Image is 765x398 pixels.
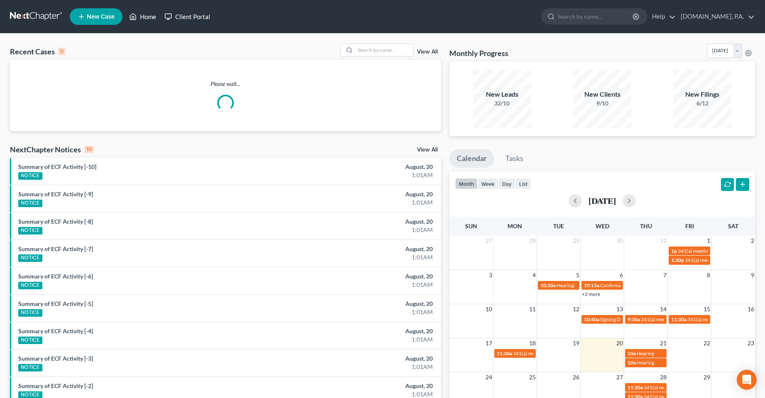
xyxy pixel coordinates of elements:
[58,48,66,55] div: 0
[659,372,667,382] span: 28
[300,363,433,371] div: 1:01AM
[640,222,652,230] span: Thu
[300,171,433,179] div: 1:01AM
[465,222,477,230] span: Sun
[18,163,96,170] a: Summary of ECF Activity [-10]
[600,282,647,288] span: Confirmation hearing
[300,281,433,289] div: 1:01AM
[18,190,93,198] a: Summary of ECF Activity [-9]
[600,316,674,322] span: Signing Date for [PERSON_NAME]
[449,149,494,168] a: Calendar
[706,236,711,246] span: 1
[659,304,667,314] span: 14
[572,236,580,246] span: 29
[588,196,616,205] h2: [DATE]
[553,222,564,230] span: Tue
[641,316,674,322] span: 341(a) meeting
[18,282,42,289] div: NOTICE
[449,48,508,58] h3: Monthly Progress
[18,382,93,389] a: Summary of ECF Activity [-2]
[18,309,42,317] div: NOTICE
[508,222,522,230] span: Mon
[659,236,667,246] span: 31
[637,359,654,366] span: Hearing
[478,178,498,189] button: week
[750,236,755,246] span: 2
[300,190,433,198] div: August, 20
[528,338,537,348] span: 18
[485,304,493,314] span: 10
[515,178,531,189] button: list
[300,272,433,281] div: August, 20
[584,282,599,288] span: 10:15a
[300,382,433,390] div: August, 20
[671,257,684,263] span: 1:30p
[662,270,667,280] span: 7
[87,14,115,20] span: New Case
[648,9,676,24] a: Help
[706,270,711,280] span: 8
[300,354,433,363] div: August, 20
[615,304,624,314] span: 13
[747,304,755,314] span: 16
[671,248,677,254] span: 1p
[18,273,93,280] a: Summary of ECF Activity [-6]
[485,236,493,246] span: 27
[18,327,93,335] a: Summary of ECF Activity [-4]
[18,364,42,371] div: NOTICE
[18,172,42,180] div: NOTICE
[18,200,42,207] div: NOTICE
[750,270,755,280] span: 9
[18,227,42,234] div: NOTICE
[747,338,755,348] span: 23
[528,304,537,314] span: 11
[596,222,609,230] span: Wed
[18,355,93,362] a: Summary of ECF Activity [-3]
[417,147,438,153] a: View All
[703,338,711,348] span: 22
[671,316,687,322] span: 11:30a
[540,282,556,288] span: 10:30a
[300,163,433,171] div: August, 20
[703,372,711,382] span: 29
[532,270,537,280] span: 4
[628,350,636,356] span: 10a
[572,338,580,348] span: 19
[498,149,531,168] a: Tasks
[615,236,624,246] span: 30
[497,350,512,356] span: 11:30a
[18,245,93,252] a: Summary of ECF Activity [-7]
[300,253,433,261] div: 1:01AM
[300,217,433,226] div: August, 20
[678,248,711,254] span: 341(a) meeting
[488,270,493,280] span: 3
[582,291,600,297] a: +2 more
[615,372,624,382] span: 27
[300,300,433,308] div: August, 20
[473,99,531,107] div: 32/10
[628,316,640,322] span: 9:30a
[300,198,433,207] div: 1:01AM
[673,99,731,107] div: 6/12
[687,316,720,322] span: 341(a) meeting
[659,338,667,348] span: 21
[737,370,757,390] div: Open Intercom Messenger
[18,300,93,307] a: Summary of ECF Activity [-5]
[557,282,574,288] span: Hearing
[575,270,580,280] span: 5
[528,372,537,382] span: 25
[10,46,66,56] div: Recent Cases
[300,308,433,316] div: 1:01AM
[513,350,546,356] span: 341(a) meeting
[300,245,433,253] div: August, 20
[455,178,478,189] button: month
[619,270,624,280] span: 6
[18,254,42,262] div: NOTICE
[300,335,433,344] div: 1:01AM
[685,257,718,263] span: 341(a) meeting
[637,350,654,356] span: Hearing
[644,384,677,391] span: 341(a) meeting
[300,226,433,234] div: 1:01AM
[498,178,515,189] button: day
[10,144,94,154] div: NextChapter Notices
